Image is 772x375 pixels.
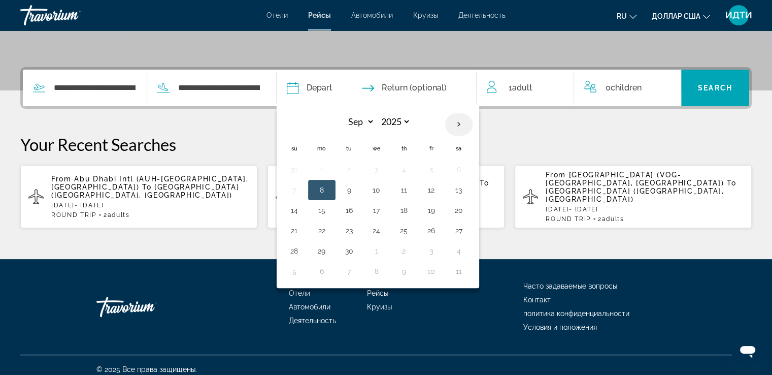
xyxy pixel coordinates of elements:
button: From Almaty International (ALA-[GEOGRAPHIC_DATA], [GEOGRAPHIC_DATA]) To [GEOGRAPHIC_DATA] ([GEOGR... [267,165,505,229]
button: Day 6 [451,163,467,177]
button: Day 22 [314,224,330,238]
a: Часто задаваемые вопросы [523,282,617,290]
button: Day 10 [368,183,385,197]
button: Day 3 [423,244,440,258]
button: Day 6 [314,264,330,278]
a: Условия и положения [523,323,597,331]
span: [GEOGRAPHIC_DATA] ([GEOGRAPHIC_DATA], [GEOGRAPHIC_DATA]) [546,187,724,203]
span: [GEOGRAPHIC_DATA] (VOG-[GEOGRAPHIC_DATA], [GEOGRAPHIC_DATA]) [546,171,724,187]
p: [DATE] - [DATE] [51,202,249,209]
button: From [GEOGRAPHIC_DATA] (VOG-[GEOGRAPHIC_DATA], [GEOGRAPHIC_DATA]) To [GEOGRAPHIC_DATA] ([GEOGRAPH... [515,165,752,229]
button: Search [681,70,749,106]
font: ИДТИ [725,10,752,20]
a: Круизы [413,11,438,19]
font: доллар США [652,12,700,20]
font: ru [617,12,627,20]
a: политика конфиденциальности [523,309,629,318]
button: Next month [445,113,473,136]
a: Травориум [96,292,198,322]
button: Меню пользователя [725,5,752,26]
button: Day 9 [341,183,357,197]
button: Day 16 [341,203,357,217]
button: Day 23 [341,224,357,238]
button: Day 17 [368,203,385,217]
p: [DATE] - [DATE] [546,206,744,213]
button: Day 20 [451,203,467,217]
button: Day 27 [451,224,467,238]
a: Деятельность [289,317,336,325]
span: ROUND TRIP [51,211,96,218]
button: Day 11 [451,264,467,278]
font: Контакт [523,296,551,304]
a: Отели [266,11,288,19]
button: Travelers: 1 adult, 0 children [477,70,681,106]
button: From Abu Dhabi Intl (AUH-[GEOGRAPHIC_DATA], [GEOGRAPHIC_DATA]) To [GEOGRAPHIC_DATA] ([GEOGRAPHIC_... [20,165,257,229]
button: Day 7 [286,183,303,197]
font: © 2025 Все права защищены. [96,365,197,373]
button: Day 18 [396,203,412,217]
iframe: Кнопка запуска окна обмена сообщениями [731,334,764,367]
span: Return (optional) [382,81,447,95]
span: Search [698,84,732,92]
a: Автомобили [289,303,330,311]
select: Select month [342,113,375,131]
span: Adults [602,215,624,223]
button: Day 15 [314,203,330,217]
button: Day 5 [286,264,303,278]
button: Day 2 [341,163,357,177]
span: From [546,171,566,179]
a: Круизы [367,303,392,311]
button: Day 30 [341,244,357,258]
button: Day 1 [368,244,385,258]
button: Day 9 [396,264,412,278]
button: Day 1 [314,163,330,177]
span: 2 [104,211,130,218]
button: Day 21 [286,224,303,238]
span: To [480,179,489,187]
button: Day 13 [451,183,467,197]
span: [GEOGRAPHIC_DATA] ([GEOGRAPHIC_DATA], [GEOGRAPHIC_DATA]) [51,183,240,199]
span: Abu Dhabi Intl (AUH-[GEOGRAPHIC_DATA], [GEOGRAPHIC_DATA]) [51,175,248,191]
button: Day 5 [423,163,440,177]
button: Day 3 [368,163,385,177]
button: Return date [362,70,447,106]
a: Рейсы [367,289,388,297]
span: To [727,179,736,187]
button: Day 7 [341,264,357,278]
button: Day 8 [368,264,385,278]
button: Day 12 [423,183,440,197]
a: Рейсы [308,11,331,19]
button: Day 2 [396,244,412,258]
a: Отели [289,289,310,297]
button: Day 11 [396,183,412,197]
span: 1 [508,81,532,95]
span: ROUND TRIP [546,215,591,223]
button: Day 14 [286,203,303,217]
button: Depart date [287,70,332,106]
button: Day 19 [423,203,440,217]
button: Day 4 [451,244,467,258]
span: Adult [512,83,532,92]
button: Day 31 [286,163,303,177]
button: Изменить язык [617,9,636,23]
button: Day 26 [423,224,440,238]
span: 0 [606,81,642,95]
button: Изменить валюту [652,9,710,23]
span: From [51,175,72,183]
span: 2 [598,215,624,223]
div: Search widget [23,70,749,106]
span: Children [611,83,642,92]
a: Деятельность [458,11,506,19]
button: Day 25 [396,224,412,238]
a: Автомобили [351,11,393,19]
